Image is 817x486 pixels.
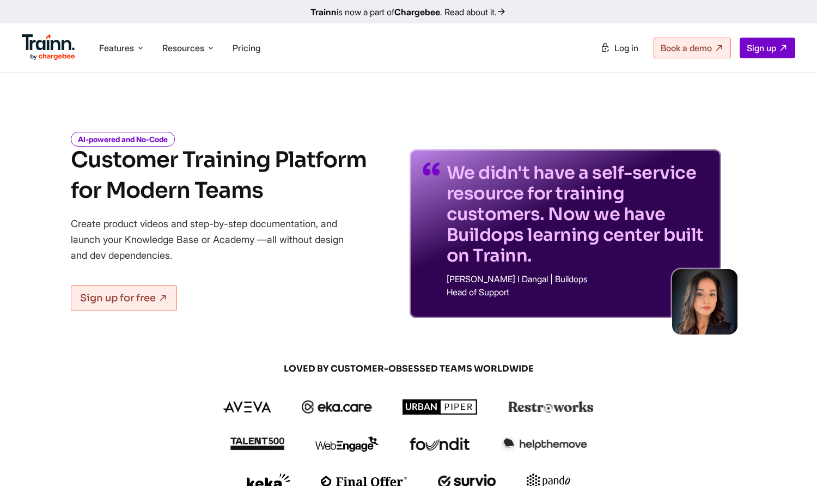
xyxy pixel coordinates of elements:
[147,363,670,375] span: LOVED BY CUSTOMER-OBSESSED TEAMS WORLDWIDE
[661,42,712,53] span: Book a demo
[302,400,373,414] img: ekacare logo
[672,269,737,335] img: sabina-buildops.d2e8138.png
[654,38,731,58] a: Book a demo
[740,38,795,58] a: Sign up
[315,436,379,452] img: webengage logo
[162,42,204,54] span: Resources
[409,438,470,451] img: foundit logo
[71,132,175,147] i: AI-powered and No-Code
[230,437,284,451] img: talent500 logo
[747,42,776,53] span: Sign up
[223,402,271,412] img: aveva logo
[423,162,440,175] img: quotes-purple.41a7099.svg
[394,7,440,17] b: Chargebee
[403,399,478,415] img: urbanpiper logo
[99,42,134,54] span: Features
[71,285,177,311] a: Sign up for free
[501,436,587,452] img: helpthemove logo
[447,275,708,283] p: [PERSON_NAME] I Dangal | Buildops
[447,288,708,296] p: Head of Support
[71,145,367,206] h1: Customer Training Platform for Modern Teams
[447,162,708,266] p: We didn't have a self-service resource for training customers. Now we have Buildops learning cent...
[310,7,337,17] b: Trainn
[22,34,75,60] img: Trainn Logo
[614,42,638,53] span: Log in
[508,401,594,413] img: restroworks logo
[594,38,645,58] a: Log in
[71,216,359,263] p: Create product videos and step-by-step documentation, and launch your Knowledge Base or Academy —...
[233,42,260,53] a: Pricing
